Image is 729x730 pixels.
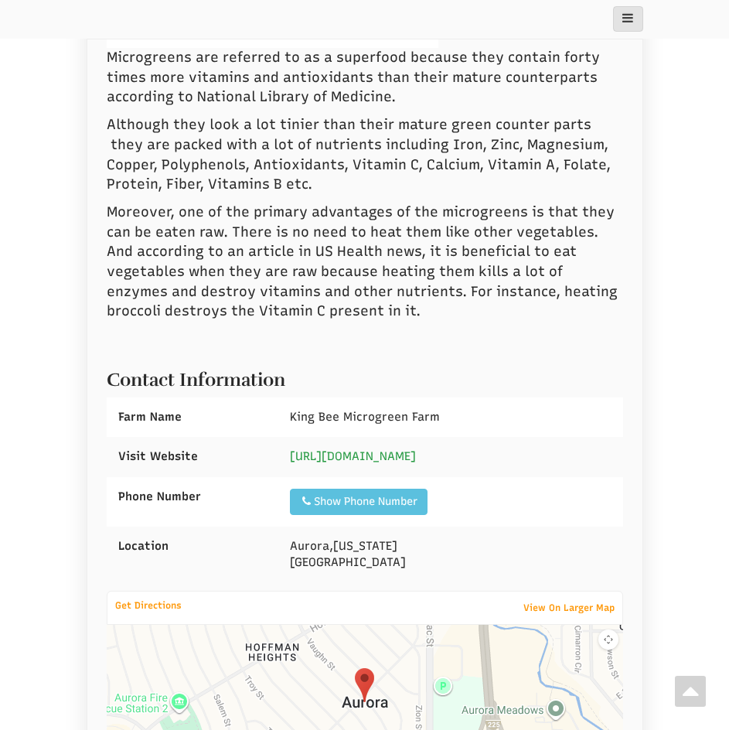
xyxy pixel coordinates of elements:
[333,539,397,553] span: [US_STATE]
[290,410,440,424] span: King Bee Microgreen Farm
[107,49,600,105] span: Microgreens are referred to as a superfood because they contain forty times more vitamins and ant...
[107,203,618,320] span: Moreover, one of the primary advantages of the microgreens is that they can be eaten raw. There i...
[107,116,611,193] span: Although they look a lot tinier than their mature green counter parts they are packed with a lot ...
[290,449,416,463] a: [URL][DOMAIN_NAME]
[613,6,643,32] button: main_menu
[107,527,279,566] div: Location
[107,362,623,390] h2: Contact Information
[516,597,622,619] a: View On Larger Map
[107,596,189,615] a: Get Directions
[278,527,622,583] div: , [GEOGRAPHIC_DATA]
[300,494,417,510] div: Show Phone Number
[107,397,279,437] div: Farm Name
[598,629,618,650] button: Map camera controls
[107,437,279,476] div: Visit Website
[107,477,279,517] div: Phone Number
[290,539,329,553] span: Aurora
